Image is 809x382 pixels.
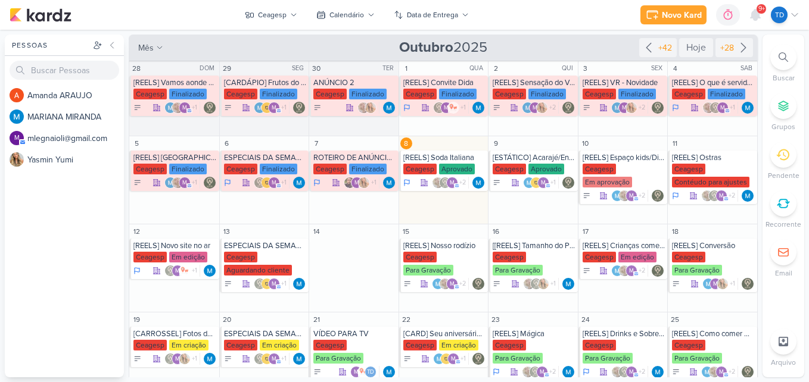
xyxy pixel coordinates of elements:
[164,177,176,189] img: MARIANA MIRANDA
[169,89,207,99] div: Finalizado
[742,190,754,202] div: Responsável: MARIANA MIRANDA
[344,177,379,189] div: Colaboradores: Gabriel Bastos, mlegnaioli@gmail.com, Yasmin Yumi, Thais de carvalho
[224,153,307,162] div: ESPECIAIS DA SEMANA
[672,153,755,162] div: [REELS] Ostras
[349,164,387,174] div: Finalizado
[742,102,754,114] div: Responsável: MARIANA MIRANDA
[383,177,395,189] div: Responsável: MARIANA MIRANDA
[472,278,484,290] img: Leviê Agência de Marketing Digital
[583,153,665,162] div: [REELS] Espaço kids/Dia das crianças
[537,278,549,290] img: Yasmin Yumi
[365,102,377,114] img: Yasmin Yumi
[133,241,217,251] div: [REELS] Novo site no ar
[490,226,502,237] div: 16
[472,102,484,114] div: Responsável: MARIANA MIRANDA
[10,109,24,124] img: MARIANA MIRANDA
[313,89,347,99] div: Ceagesp
[493,252,526,262] div: Ceagesp
[403,280,412,288] div: A Fazer
[383,102,395,114] img: MARIANA MIRANDA
[472,102,484,114] img: MARIANA MIRANDA
[469,64,487,73] div: QUA
[490,137,502,149] div: 9
[204,265,216,277] img: MARIANA MIRANDA
[221,62,233,74] div: 29
[618,190,630,202] img: Sarah Violante
[672,78,755,87] div: [REELS] O que é servido nas mesas
[310,226,322,237] div: 14
[400,62,412,74] div: 1
[254,278,290,290] div: Colaboradores: Leviê Agência de Marketing Digital, IDBOX - Agência de Design, mlegnaioli@gmail.co...
[493,78,575,87] div: [REELS] Sensação do Verão - Espetão de Camarão
[766,219,801,230] p: Recorrente
[261,278,273,290] img: IDBOX - Agência de Design
[562,177,574,189] img: Leviê Agência de Marketing Digital
[611,102,623,114] img: MARIANA MIRANDA
[611,265,623,277] img: MARIANA MIRANDA
[742,278,754,290] img: Leviê Agência de Marketing Digital
[313,153,396,162] div: ROTEIRO DE ANÚNCIOS
[432,278,469,290] div: Colaboradores: MARIANA MIRANDA, Sarah Violante, mlegnaioli@gmail.com, Yasmin Yumi, Thais de carvalho
[583,267,591,275] div: A Fazer
[175,268,180,274] p: m
[358,177,370,189] img: Yasmin Yumi
[672,252,705,262] div: Ceagesp
[583,164,616,174] div: Ceagesp
[439,278,451,290] img: Sarah Violante
[702,102,738,114] div: Colaboradores: Sarah Violante, Leviê Agência de Marketing Digital, mlegnaioli@gmail.com, Thais de...
[637,266,645,275] span: +2
[493,104,501,112] div: A Fazer
[272,180,276,186] p: m
[382,64,397,73] div: TER
[652,190,664,202] img: Leviê Agência de Marketing Digital
[293,278,305,290] div: Responsável: MARIANA MIRANDA
[133,78,217,87] div: [REELS] Vamos aonde o vento nos levar
[679,38,713,57] div: Hoje
[204,177,216,189] img: Leviê Agência de Marketing Digital
[450,281,455,287] p: m
[444,105,449,111] p: m
[493,164,526,174] div: Ceagesp
[652,265,664,277] img: Leviê Agência de Marketing Digital
[400,314,412,325] div: 22
[580,314,592,325] div: 24
[221,226,233,237] div: 13
[548,103,556,112] span: +2
[541,180,546,186] p: m
[130,226,142,237] div: 12
[224,280,232,288] div: A Fazer
[130,137,142,149] div: 5
[652,102,664,114] div: Responsável: Leviê Agência de Marketing Digital
[133,153,217,162] div: [REELS] Prato
[562,102,574,114] img: Leviê Agência de Marketing Digital
[626,265,637,277] div: mlegnaioli@gmail.com
[179,265,191,277] img: ow se liga
[618,102,630,114] div: mlegnaioli@gmail.com
[10,88,24,102] img: Amanda ARAUJO
[523,278,535,290] img: Sarah Violante
[179,102,191,114] div: mlegnaioli@gmail.com
[708,89,745,99] div: Finalizado
[490,314,502,325] div: 23
[583,192,591,200] div: A Fazer
[432,177,469,189] div: Colaboradores: Sarah Violante, Leviê Agência de Marketing Digital, mlegnaioli@gmail.com, Yasmin Y...
[280,103,287,112] span: +1
[10,61,119,80] input: Buscar Pessoas
[472,278,484,290] div: Responsável: Leviê Agência de Marketing Digital
[701,190,713,202] img: Sarah Violante
[672,177,749,187] div: Contéudo para ajustes
[403,103,410,112] div: Em Andamento
[403,252,437,262] div: Ceagesp
[293,102,305,114] div: Responsável: Leviê Agência de Marketing Digital
[530,177,542,189] img: IDBOX - Agência de Design
[583,78,665,87] div: [REELS] VR - Novidade
[626,102,637,114] img: Yasmin Yumi
[133,104,142,112] div: A Fazer
[715,190,727,202] div: mlegnaioli@gmail.com
[742,190,754,202] img: MARIANA MIRANDA
[672,89,705,99] div: Ceagesp
[651,64,666,73] div: SEX
[403,78,486,87] div: [REELS] Convite Dida
[611,190,648,202] div: Colaboradores: MARIANA MIRANDA, Sarah Violante, mlegnaioli@gmail.com, Yasmin Yumi, Thais de carvalho
[652,190,664,202] div: Responsável: Leviê Agência de Marketing Digital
